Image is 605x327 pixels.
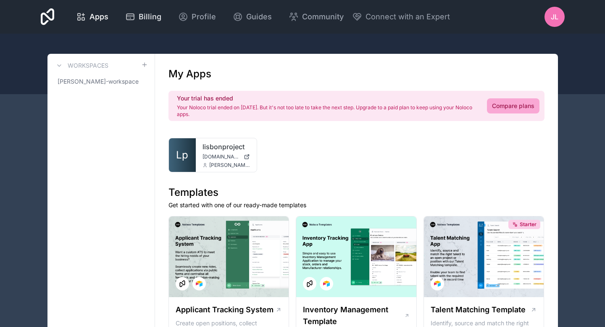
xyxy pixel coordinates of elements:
span: Connect with an Expert [366,11,450,23]
h1: Templates [168,186,544,199]
span: Billing [139,11,161,23]
span: [PERSON_NAME]-workspace [58,77,139,86]
a: Profile [171,8,223,26]
a: Guides [226,8,279,26]
h1: My Apps [168,67,211,81]
span: [PERSON_NAME][EMAIL_ADDRESS][DOMAIN_NAME] [209,162,250,169]
a: [DOMAIN_NAME] [203,153,250,160]
a: lisbonproject [203,142,250,152]
p: Get started with one of our ready-made templates [168,201,544,209]
h3: Workspaces [68,61,108,70]
img: Airtable Logo [196,280,203,287]
span: Profile [192,11,216,23]
img: Airtable Logo [323,280,330,287]
p: Your Noloco trial ended on [DATE]. But it's not too late to take the next step. Upgrade to a paid... [177,104,477,118]
span: Apps [89,11,108,23]
a: Compare plans [487,98,539,113]
a: Workspaces [54,61,108,71]
span: JL [551,12,558,22]
span: Community [302,11,344,23]
h1: Applicant Tracking System [176,304,274,316]
h1: Talent Matching Template [431,304,526,316]
h2: Your trial has ended [177,94,477,103]
span: [DOMAIN_NAME] [203,153,241,160]
a: Lp [169,138,196,172]
button: Connect with an Expert [352,11,450,23]
span: Starter [520,221,537,228]
a: Community [282,8,350,26]
span: Lp [176,148,188,162]
a: Billing [118,8,168,26]
span: Guides [246,11,272,23]
a: Apps [69,8,115,26]
a: [PERSON_NAME]-workspace [54,74,148,89]
img: Airtable Logo [434,280,441,287]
